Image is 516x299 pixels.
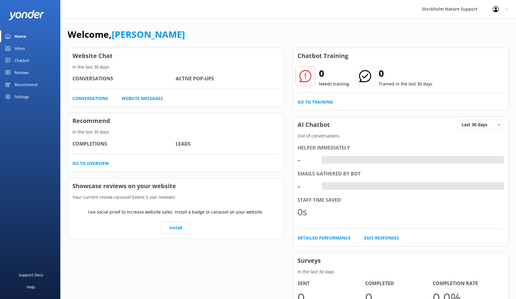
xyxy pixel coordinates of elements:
h3: Surveys [293,253,508,268]
p: In the last 30 days [68,129,283,135]
div: - [298,179,316,193]
div: - [322,156,326,164]
a: Edit Responses [364,235,399,241]
div: Recommend [14,79,37,91]
img: yonder-white-logo.png [9,10,44,20]
p: Your current review carousel (latest 5 star reviews) [68,194,283,201]
p: In the last 30 days [68,64,283,70]
a: Go to overview [72,160,109,167]
a: [PERSON_NAME] [112,28,185,40]
h2: 0 [379,66,432,81]
div: 0s [298,205,316,219]
h3: Website Chat [68,48,283,64]
div: Inbox [14,42,25,54]
p: Trained in the last 30 days [379,81,432,87]
a: Install [161,222,190,234]
div: Emails gathered by bot [298,170,504,178]
a: Detailed Performance [298,235,351,241]
a: Conversations [72,95,108,102]
h2: 0 [319,66,349,81]
a: Go to Training [298,99,333,105]
h3: Showcase reviews on your website [68,178,283,194]
h4: Completions [72,140,176,148]
h4: Completion Rate [433,280,500,288]
div: Help [27,281,35,293]
h4: Conversations [72,75,176,83]
div: - [322,182,326,190]
h3: Chatbot Training [293,48,353,64]
p: Needs training [319,81,349,87]
div: Support Docs [19,269,43,281]
div: Settings [14,91,29,103]
a: Website Messages [122,95,163,102]
div: Home [14,30,26,42]
div: Helped immediately [298,144,504,152]
span: Last 30 days [462,121,491,128]
div: Reviews [14,66,29,79]
p: Out of conversations [293,133,508,139]
h4: Leads [176,140,279,148]
div: Staff time saved [298,196,504,204]
div: - [298,153,316,167]
h3: Recommend [68,113,283,129]
h4: Sent [298,280,365,288]
h1: Welcome, [68,27,185,42]
p: In the last 30 days [293,268,508,275]
h3: AI Chatbot [293,117,334,133]
h4: Active Pop-ups [176,75,279,83]
h4: Completed [365,280,433,288]
p: Use social proof to increase website sales. Install a badge or carousel on your website. [88,209,263,215]
div: Chatbot [14,54,29,66]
